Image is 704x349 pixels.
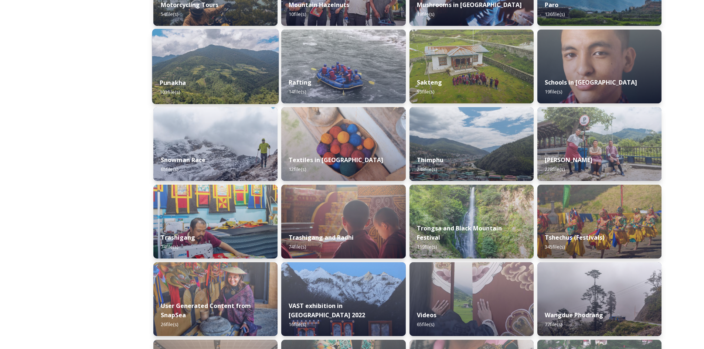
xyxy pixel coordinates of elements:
[417,78,442,86] strong: Sakteng
[289,321,306,328] span: 16 file(s)
[545,233,605,242] strong: Tshechus (Festivals)
[161,302,251,319] strong: User Generated Content from SnapSea
[289,156,383,164] strong: Textiles in [GEOGRAPHIC_DATA]
[161,1,218,9] strong: Motorcycling Tours
[537,107,662,181] img: Trashi%2520Yangtse%2520090723%2520by%2520Amp%2520Sripimanwat-187.jpg
[153,185,278,259] img: Trashigang%2520and%2520Rangjung%2520060723%2520by%2520Amp%2520Sripimanwat-66.jpg
[417,311,436,319] strong: Videos
[409,30,534,103] img: Sakteng%2520070723%2520by%2520Nantawat-5.jpg
[545,311,603,319] strong: Wangdue Phodrang
[417,224,502,242] strong: Trongsa and Black Mountain Festival
[161,321,178,328] span: 26 file(s)
[161,166,178,172] span: 65 file(s)
[153,107,278,181] img: Snowman%2520Race41.jpg
[281,262,405,336] img: VAST%2520Bhutan%2520art%2520exhibition%2520in%2520Brussels3.jpg
[289,302,365,319] strong: VAST exhibition in [GEOGRAPHIC_DATA] 2022
[537,185,662,259] img: Dechenphu%2520Festival14.jpg
[545,321,562,328] span: 77 file(s)
[417,321,434,328] span: 65 file(s)
[161,156,205,164] strong: Snowman Race
[161,233,195,242] strong: Trashigang
[545,11,565,17] span: 136 file(s)
[160,79,186,87] strong: Punakha
[545,78,637,86] strong: Schools in [GEOGRAPHIC_DATA]
[417,11,434,17] span: 19 file(s)
[417,243,437,250] span: 119 file(s)
[545,166,565,172] span: 228 file(s)
[417,166,437,172] span: 248 file(s)
[289,166,306,172] span: 12 file(s)
[289,1,349,9] strong: Mountain Hazelnuts
[281,30,405,103] img: f73f969a-3aba-4d6d-a863-38e7472ec6b1.JPG
[409,262,534,336] img: Textile.jpg
[161,243,178,250] span: 74 file(s)
[409,107,534,181] img: Thimphu%2520190723%2520by%2520Amp%2520Sripimanwat-43.jpg
[545,243,565,250] span: 345 file(s)
[289,78,312,86] strong: Rafting
[537,262,662,336] img: 2022-10-01%252016.15.46.jpg
[417,88,434,95] span: 53 file(s)
[289,243,306,250] span: 74 file(s)
[160,89,180,95] span: 103 file(s)
[545,1,558,9] strong: Paro
[153,262,278,336] img: 0FDA4458-C9AB-4E2F-82A6-9DC136F7AE71.jpeg
[545,156,592,164] strong: [PERSON_NAME]
[161,11,178,17] span: 54 file(s)
[409,185,534,259] img: 2022-10-01%252018.12.56.jpg
[537,30,662,103] img: _SCH2151_FINAL_RGB.jpg
[152,29,279,104] img: 2022-10-01%252012.59.42.jpg
[417,1,522,9] strong: Mushrooms in [GEOGRAPHIC_DATA]
[281,185,405,259] img: Trashigang%2520and%2520Rangjung%2520060723%2520by%2520Amp%2520Sripimanwat-32.jpg
[289,11,306,17] span: 10 file(s)
[289,233,354,242] strong: Trashigang and Radhi
[281,107,405,181] img: _SCH9806.jpg
[289,88,306,95] span: 14 file(s)
[545,88,562,95] span: 19 file(s)
[417,156,443,164] strong: Thimphu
